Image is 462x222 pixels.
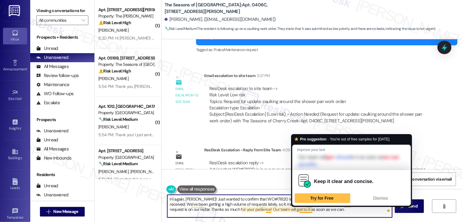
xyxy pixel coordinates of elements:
div: [PERSON_NAME]. ([EMAIL_ADDRESS][DOMAIN_NAME]) [165,16,276,23]
div: New Inbounds [36,155,71,161]
strong: 🔧 Risk Level: Medium [98,117,138,122]
button: Share Conversation via email [394,172,456,186]
div: Prospects [30,117,94,123]
div: ResiDesk escalation to site team -> Risk Level: Low risk Topics: Request for update: caulking aro... [209,85,427,111]
span: • [23,214,24,219]
div: 5:54 PM: Thank you [PERSON_NAME]. [98,84,165,89]
div: Email escalation to site team [175,86,199,105]
div: Escalate [36,100,60,106]
div: WO Follow-ups [36,91,74,97]
div: Prospects + Residents [30,34,94,40]
span: New Message [53,208,78,215]
div: Residents [30,172,94,178]
a: Inbox [3,28,27,44]
div: Unanswered [36,54,68,61]
div: ResiDesk Escalation - Reply From Site Team [204,147,432,155]
div: 3:27 PM [255,72,270,79]
div: Unanswered [36,128,68,134]
span: • [27,66,28,70]
a: Site Visit • [3,87,27,104]
span: Praise , [214,47,224,52]
div: Tagged as: [196,45,457,54]
div: Unread [36,137,58,143]
i:  [46,209,51,214]
div: Apt. [STREET_ADDRESS] [98,148,154,154]
span: Share Conversation via email [398,176,452,182]
div: Property: The Seasons of [GEOGRAPHIC_DATA] [98,61,154,68]
strong: 🔧 Risk Level: Medium [98,161,138,166]
div: Maintenance [36,82,70,88]
button: New Message [40,207,85,217]
div: All Messages [36,146,69,152]
span: Maintenance request [224,47,258,52]
div: Subject: [ResiDesk Escalation] (Low risk) - Action Needed (Request for update: caulking around th... [209,111,427,124]
div: All Messages [36,63,69,70]
label: Viewing conversations for [36,6,88,15]
strong: 🔧 Risk Level: Medium [165,26,197,31]
span: [PERSON_NAME] [130,169,160,174]
div: Property: [GEOGRAPHIC_DATA] [98,110,154,116]
div: Property: [GEOGRAPHIC_DATA] [98,154,154,161]
a: Leads [3,176,27,193]
div: Review follow-ups [36,72,79,79]
strong: ⚠️ Risk Level: High [98,20,131,25]
strong: ⚠️ Risk Level: High [98,68,131,74]
div: 5:54 PM: Thank you! I just sent them a note. I'm sure it'll be handled quickly [98,132,228,137]
textarea: To enrich screen reader interactions, please activate Accessibility in Grammarly extension settings [167,195,392,217]
i:  [442,204,447,209]
div: Email escalation to site team [204,72,432,81]
a: Insights • [3,117,27,133]
span: [PERSON_NAME] [98,169,130,174]
span: [PERSON_NAME] [98,27,129,33]
b: The Seasons of [GEOGRAPHIC_DATA]: Apt. 0406C, [STREET_ADDRESS][PERSON_NAME] [165,2,286,15]
div: Apt. [STREET_ADDRESS][PERSON_NAME] [98,7,154,13]
div: 6:20 PM: Hi [PERSON_NAME]! Thanks... I reached out to [GEOGRAPHIC_DATA] but havent heard back yet... [98,35,458,41]
a: Buildings [3,146,27,163]
div: 5:19 PM: Given that this is an expensive luxury property it seems a standard ask that gym equipme... [98,176,349,182]
span: • [22,96,23,100]
div: Unanswered [36,192,68,198]
div: Apt. 0519B, [STREET_ADDRESS][PERSON_NAME] [98,55,154,61]
span: [PERSON_NAME] [98,124,129,130]
span: Send [408,203,418,209]
div: ResiDesk escalation reply -> Advise that WO#71820 is in our queue and will be completed in the or... [209,160,426,179]
span: • [21,125,22,130]
i:  [82,18,85,23]
div: 4:09 PM [281,147,296,153]
div: Email escalation reply [175,160,199,179]
div: Unread [36,45,58,52]
img: ResiDesk Logo [9,5,21,16]
div: Apt. 1012, [GEOGRAPHIC_DATA] [98,103,154,110]
span: [PERSON_NAME] [98,76,129,81]
input: All communities [39,15,79,25]
div: Property: The [PERSON_NAME] [98,13,154,19]
span: : The resident is following up on a caulking work order. They state that it was submitted as low ... [165,26,436,32]
div: Unread [36,183,58,189]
